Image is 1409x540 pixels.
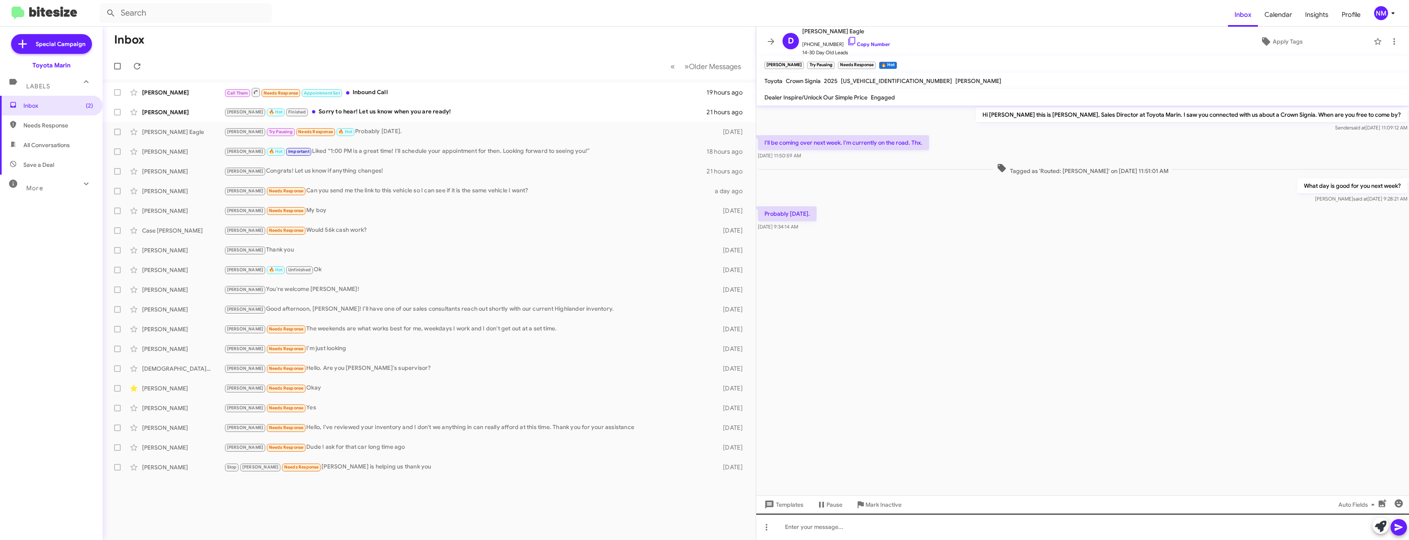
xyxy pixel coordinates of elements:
[710,365,749,373] div: [DATE]
[304,90,340,96] span: Appointment Set
[786,77,821,85] span: Crown Signia
[710,128,749,136] div: [DATE]
[86,102,93,110] span: (2)
[269,129,293,134] span: Try Pausing
[871,94,895,101] span: Engaged
[710,345,749,353] div: [DATE]
[788,35,794,48] span: D
[227,366,264,371] span: [PERSON_NAME]
[142,424,224,432] div: [PERSON_NAME]
[707,148,749,156] div: 18 hours ago
[36,40,85,48] span: Special Campaign
[707,108,749,116] div: 21 hours ago
[879,62,897,69] small: 🔥 Hot
[1335,3,1367,27] a: Profile
[847,41,890,47] a: Copy Number
[269,208,304,213] span: Needs Response
[269,425,304,430] span: Needs Response
[11,34,92,54] a: Special Campaign
[227,346,264,351] span: [PERSON_NAME]
[1193,34,1370,49] button: Apply Tags
[810,497,849,512] button: Pause
[224,285,710,294] div: You're welcome [PERSON_NAME]!
[224,245,710,255] div: Thank you
[665,58,680,75] button: Previous
[758,206,817,221] p: Probably [DATE].
[288,149,310,154] span: Important
[758,135,929,150] p: I'll be coming over next week. I'm currently on the road. Thx.
[23,121,93,129] span: Needs Response
[227,90,248,96] span: Call Them
[142,226,224,235] div: Case [PERSON_NAME]
[1228,3,1258,27] a: Inbox
[224,462,710,472] div: [PERSON_NAME] is helping us thank you
[710,443,749,452] div: [DATE]
[142,187,224,195] div: [PERSON_NAME]
[227,188,264,194] span: [PERSON_NAME]
[710,207,749,215] div: [DATE]
[1299,3,1335,27] a: Insights
[1351,125,1365,131] span: said at
[710,325,749,333] div: [DATE]
[865,497,902,512] span: Mark Inactive
[763,497,803,512] span: Templates
[224,305,710,314] div: Good afternoon, [PERSON_NAME]! I’ll have one of our sales consultants reach out shortly with our ...
[26,185,43,192] span: More
[710,226,749,235] div: [DATE]
[224,443,710,452] div: Dude I ask for that car long time ago
[841,77,952,85] span: [US_VEHICLE_IDENTIFICATION_NUMBER]
[224,206,710,215] div: My boy
[142,286,224,294] div: [PERSON_NAME]
[1338,497,1378,512] span: Auto Fields
[142,207,224,215] div: [PERSON_NAME]
[224,324,710,334] div: The weekends are what works best for me, weekdays I work and I don't get out at a set time.
[224,147,707,156] div: Liked “1:00 PM is a great time! I'll schedule your appointment for then. Looking forward to seein...
[758,224,798,230] span: [DATE] 9:34:14 AM
[224,364,710,373] div: Hello. Are you [PERSON_NAME]'s supervisor?
[142,365,224,373] div: [DEMOGRAPHIC_DATA][PERSON_NAME]
[269,267,283,272] span: 🔥 Hot
[142,246,224,254] div: [PERSON_NAME]
[224,383,710,393] div: Okay
[710,384,749,392] div: [DATE]
[994,163,1172,175] span: Tagged as 'Routed: [PERSON_NAME]' on [DATE] 11:51:01 AM
[142,463,224,471] div: [PERSON_NAME]
[338,129,352,134] span: 🔥 Hot
[707,88,749,97] div: 19 hours ago
[224,166,707,176] div: Congrats! Let us know if anything changes!
[670,61,675,72] span: «
[227,307,264,312] span: [PERSON_NAME]
[710,305,749,314] div: [DATE]
[269,445,304,450] span: Needs Response
[224,87,707,97] div: Inbound Call
[142,88,224,97] div: [PERSON_NAME]
[142,167,224,175] div: [PERSON_NAME]
[227,464,237,470] span: Stop
[114,33,145,46] h1: Inbox
[142,443,224,452] div: [PERSON_NAME]
[826,497,842,512] span: Pause
[227,326,264,332] span: [PERSON_NAME]
[802,26,890,36] span: [PERSON_NAME] Eagle
[26,83,50,90] span: Labels
[224,423,710,432] div: Hello, I've reviewed your inventory and I don't we anything in can really afford at this time. Th...
[224,265,710,275] div: Ok
[269,188,304,194] span: Needs Response
[764,94,867,101] span: Dealer Inspire/Unlock Our Simple Price
[142,266,224,274] div: [PERSON_NAME]
[1335,125,1407,131] span: Sender [DATE] 11:09:12 AM
[142,384,224,392] div: [PERSON_NAME]
[849,497,908,512] button: Mark Inactive
[227,405,264,411] span: [PERSON_NAME]
[242,464,279,470] span: [PERSON_NAME]
[142,325,224,333] div: [PERSON_NAME]
[1367,6,1400,20] button: NM
[99,3,272,23] input: Search
[227,445,264,450] span: [PERSON_NAME]
[764,77,783,85] span: Toyota
[269,109,283,115] span: 🔥 Hot
[1297,178,1407,193] p: What day is good for you next week?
